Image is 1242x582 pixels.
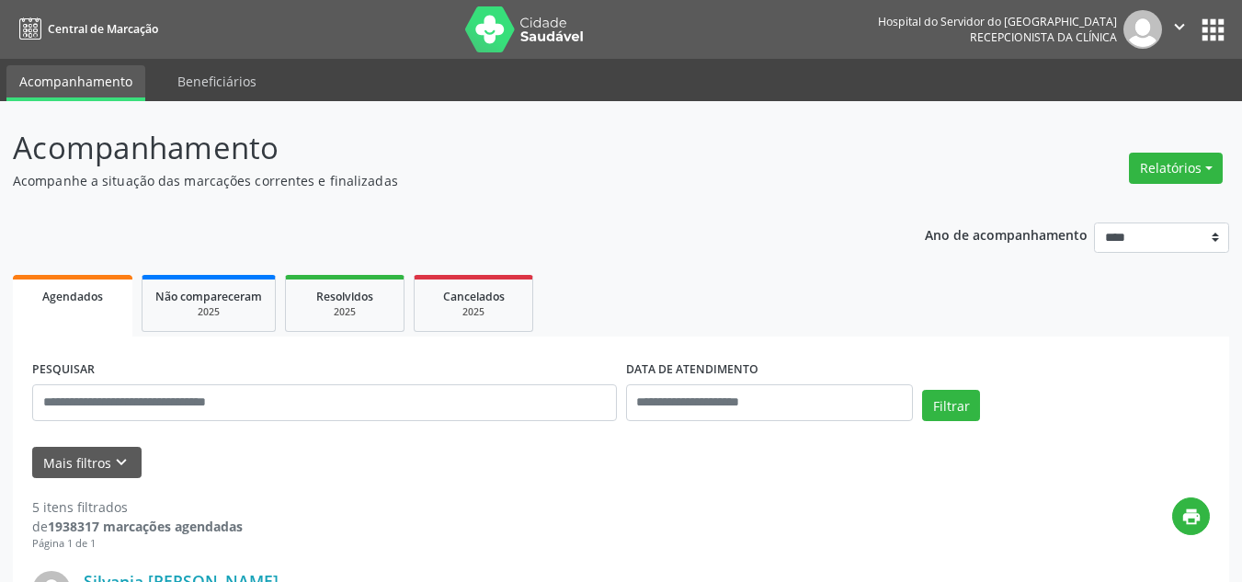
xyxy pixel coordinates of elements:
span: Cancelados [443,289,505,304]
a: Beneficiários [165,65,269,97]
button:  [1162,10,1197,49]
button: print [1172,497,1210,535]
i: print [1181,507,1202,527]
p: Ano de acompanhamento [925,223,1088,245]
button: Relatórios [1129,153,1223,184]
span: Recepcionista da clínica [970,29,1117,45]
div: 2025 [427,305,519,319]
div: Página 1 de 1 [32,536,243,552]
p: Acompanhamento [13,125,864,171]
button: Filtrar [922,390,980,421]
p: Acompanhe a situação das marcações correntes e finalizadas [13,171,864,190]
a: Central de Marcação [13,14,158,44]
label: DATA DE ATENDIMENTO [626,356,758,384]
div: 2025 [155,305,262,319]
a: Acompanhamento [6,65,145,101]
span: Agendados [42,289,103,304]
img: img [1123,10,1162,49]
div: de [32,517,243,536]
button: Mais filtroskeyboard_arrow_down [32,447,142,479]
span: Central de Marcação [48,21,158,37]
span: Não compareceram [155,289,262,304]
div: 2025 [299,305,391,319]
i:  [1169,17,1190,37]
div: Hospital do Servidor do [GEOGRAPHIC_DATA] [878,14,1117,29]
label: PESQUISAR [32,356,95,384]
strong: 1938317 marcações agendadas [48,518,243,535]
span: Resolvidos [316,289,373,304]
i: keyboard_arrow_down [111,452,131,473]
button: apps [1197,14,1229,46]
div: 5 itens filtrados [32,497,243,517]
